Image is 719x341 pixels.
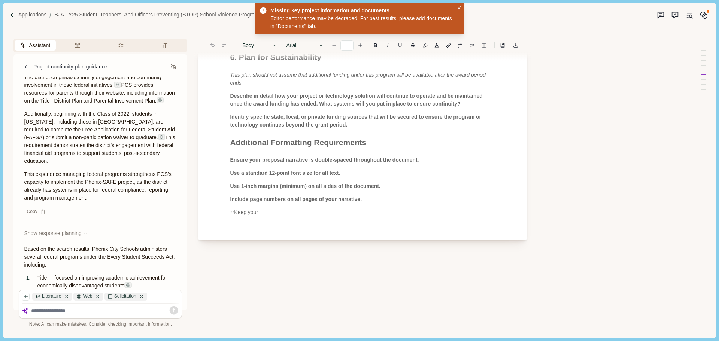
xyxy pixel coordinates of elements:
[374,43,377,48] b: B
[230,170,340,176] span: Use a standard 12-point font size for all text.
[230,72,487,86] span: This plan should not assume that additional funding under this program will be available after th...
[24,110,177,165] p: This requirement demonstrates the district's engagement with federal financial aid programs to su...
[207,40,218,51] button: Undo
[455,4,463,12] button: Close
[33,63,107,71] div: Project continuity plan guidance
[382,40,393,51] button: I
[394,40,406,51] button: U
[443,40,454,51] button: Line height
[37,275,168,289] span: Title I - focused on improving academic achievement for economically disadvantaged students
[329,40,339,51] button: Decrease font size
[73,293,103,301] div: Web
[24,170,177,202] p: This experience managing federal programs strengthens PCS's capacity to implement the Phenix-SAFE...
[29,42,50,49] span: Assistant
[270,15,454,30] div: Editor performance may be degraded. For best results, please add documents in "Documents" tab.
[370,40,381,51] button: B
[239,40,281,51] button: Body
[230,114,483,128] span: Identify specific state, local, or private funding sources that will be secured to ensure the pro...
[411,43,415,48] s: S
[24,245,177,269] p: Based on the search results, Phenix City Schools administers several federal programs under the E...
[23,207,49,216] div: Copy
[24,229,81,237] span: Show response planning
[9,12,16,18] img: Forward slash icon
[497,40,508,51] button: Line height
[282,40,327,51] button: Arial
[230,196,362,202] span: Include page numbers on all pages of your narrative.
[387,43,389,48] i: I
[455,40,465,51] button: Adjust margins
[19,321,182,328] div: Note: AI can make mistakes. Consider checking important information.
[270,7,451,15] div: Missing key project information and documents
[355,40,365,51] button: Increase font size
[398,43,402,48] u: U
[219,40,229,51] button: Redo
[230,183,380,189] span: Use 1-inch margins (minimum) on all sides of the document.
[46,12,54,18] img: Forward slash icon
[479,40,489,51] button: Line height
[54,11,312,19] a: BJA FY25 Student, Teachers, and Officers Preventing (STOP) School Violence Program (O-BJA-2025-17...
[230,157,419,163] span: Ensure your proposal narrative is double-spaced throughout the document.
[467,40,477,51] button: Line height
[510,40,521,51] button: Export to docx
[24,82,176,104] span: PCS provides resources for parents through their website, including information on the Title I Di...
[230,93,484,107] span: Describe in detail how your project or technology solution will continue to operate and be mainta...
[18,11,47,19] a: Applications
[104,293,147,301] div: Solicitation
[32,293,72,301] div: Literature
[24,111,176,140] span: Additionally, beginning with the Class of 2022, students in [US_STATE], including those in [GEOGR...
[230,138,366,147] span: Additional Formatting Requirements
[407,40,418,51] button: S
[230,209,258,215] span: **Keep your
